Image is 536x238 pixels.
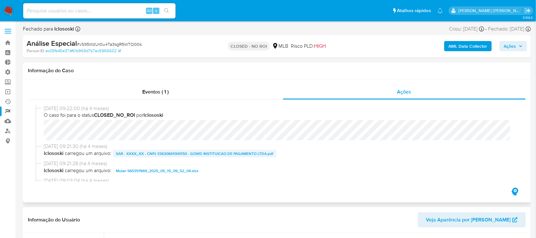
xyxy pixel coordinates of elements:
p: sergina.neta@mercadolivre.com [459,8,523,14]
b: Análise Especial [27,38,77,48]
button: Veja Aparência por [PERSON_NAME] [418,212,526,227]
input: Pesquise usuários ou casos... [23,7,176,15]
span: Atalhos rápidos [397,7,431,14]
span: Risco PLD: [291,43,326,50]
span: # vS95WzUr0u4Ta3sgR5WTO00s [77,41,142,47]
span: [DATE] 09:21:30 (há 4 meses) [44,143,516,150]
span: Ações [397,88,412,95]
button: search-icon [160,6,173,15]
b: lclososki [144,111,163,119]
b: lclososki [44,167,64,175]
button: Ações [499,41,527,51]
span: Mulan 565397669_2025_05_15_09_52_04.xlsx [116,167,198,175]
a: Sair [525,7,531,14]
p: CLOSED - NO ROI [228,42,270,51]
span: [DATE] 09:21:28 (há 4 meses) [44,160,516,167]
span: Fechado para [23,25,74,32]
button: Mulan 565397669_2025_05_15_09_52_04.xlsx [113,167,202,175]
span: [DATE] 09:22:00 (há 4 meses) [44,105,516,112]
span: Veja Aparência por [PERSON_NAME] [426,212,511,227]
a: Notificações [438,8,443,13]
span: Alt [147,8,152,14]
b: CLOSED_NO_ROI [94,111,135,119]
span: O caso foi para o status por [44,112,516,119]
b: AML Data Collector [449,41,487,51]
a: ec05fb45e37df61b969d7b7ac5966602 [45,48,121,54]
h1: Informação do Usuário [28,217,80,223]
span: SAR - XXXX_XX - CNPJ 33630661000150 - GOWD INSTITUICAO DE PAGAMENTO LTDA.pdf [116,150,273,157]
span: carregou um arquivo: [65,150,111,157]
b: lclososki [53,25,74,32]
span: - [486,25,487,32]
div: Criou: [DATE] [449,25,484,32]
span: Ações [504,41,516,51]
button: AML Data Collector [444,41,492,51]
div: MLB [272,43,288,50]
span: s [155,8,157,14]
span: [DATE] 09:03:04 (há 4 meses) [44,177,516,184]
button: SAR - XXXX_XX - CNPJ 33630661000150 - GOWD INSTITUICAO DE PAGAMENTO LTDA.pdf [113,150,277,157]
h1: Informação do Caso [28,67,526,74]
b: Person ID [27,48,44,54]
span: carregou um arquivo: [65,167,111,175]
b: lclososki [44,150,64,157]
div: Fechado: [DATE] [488,25,531,32]
span: HIGH [314,42,326,50]
span: Eventos ( 1 ) [142,88,169,95]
